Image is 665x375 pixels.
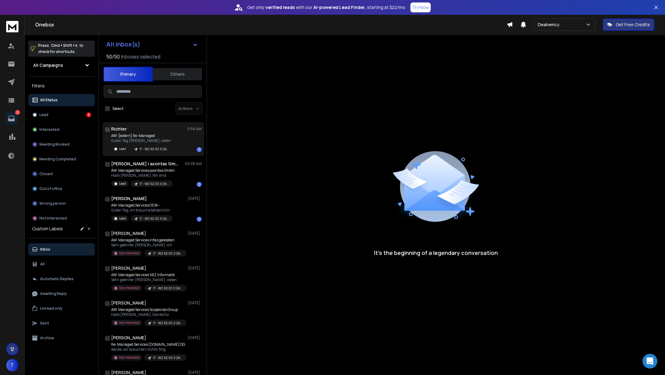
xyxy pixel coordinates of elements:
[40,247,50,252] p: Inbox
[616,22,650,28] p: Get Free Credits
[5,112,18,125] a: 3
[111,300,146,306] h1: [PERSON_NAME]
[603,18,654,31] button: Get Free Credits
[119,286,139,290] p: Not Interested
[38,42,83,55] p: Press to check for shortcuts.
[111,138,173,143] p: Guten Tag [PERSON_NAME], vielen
[119,216,126,221] p: Lead
[247,4,405,10] p: Get only with our starting at $22/mo
[111,265,146,271] h1: [PERSON_NAME]
[197,182,202,187] div: 1
[188,196,202,201] p: [DATE]
[39,171,53,176] p: Closed
[86,112,91,117] div: 3
[111,126,127,132] h1: Richter
[188,231,202,236] p: [DATE]
[28,332,95,344] button: Archive
[188,370,202,375] p: [DATE]
[40,336,54,341] p: Archive
[40,262,45,267] p: All
[111,133,173,138] p: AW: [extern] Re: Managed
[111,307,185,312] p: AW: Managed Services Scopevisio Group
[39,216,67,221] p: Not Interested
[188,300,202,305] p: [DATE]
[28,288,95,300] button: Awaiting Reply
[119,355,139,360] p: Not Interested
[28,82,95,90] h3: Filters
[111,272,185,277] p: AW: Managed Services VRZ Informatik
[643,354,657,369] div: Open Intercom Messenger
[111,196,147,202] h1: [PERSON_NAME]
[101,38,203,50] button: All Inbox(s)
[35,21,507,28] h1: Onebox
[39,201,66,206] p: Wrong person
[265,4,295,10] strong: verified leads
[111,168,175,173] p: AW: Managed Services axontas GmbH
[153,286,183,291] p: IT - WZ 62.03.0 (Managed Services)
[28,197,95,210] button: Wrong person
[106,53,120,60] span: 50 / 50
[119,181,126,186] p: Lead
[28,59,95,71] button: All Campaigns
[40,321,49,326] p: Sent
[111,230,146,236] h1: [PERSON_NAME]
[40,306,62,311] p: Unread only
[412,4,429,10] p: Try Now
[50,42,78,49] span: Cmd + Shift + k
[197,217,202,222] div: 1
[119,321,139,325] p: Not Interested
[111,277,185,282] p: Sehr geehrter [PERSON_NAME], vielen
[28,138,95,151] button: Meeting Booked
[111,347,185,352] p: danke, wir brauchen nichts. fmg
[39,186,62,191] p: Out of office
[103,67,153,82] button: Primary
[538,22,562,28] p: Dealvency
[39,112,48,117] p: Lead
[28,109,95,121] button: Lead3
[119,251,139,256] p: Not Interested
[111,203,173,208] p: AW: Managed Services OCW -
[28,258,95,270] button: All
[28,153,95,165] button: Meeting Completed
[40,98,58,103] p: All Status
[139,147,169,151] p: IT - WZ 62.03.0 (Managed Services)
[39,127,59,132] p: Interested
[374,248,498,257] p: It’s the beginning of a legendary conversation
[153,251,183,256] p: IT - WZ 62.03.0 (Managed Services)
[6,359,18,371] button: T
[188,266,202,271] p: [DATE]
[28,273,95,285] button: Automatic Replies
[111,238,185,243] p: AW: Managed Services infas geodaten
[39,142,70,147] p: Meeting Booked
[119,147,126,151] p: Lead
[28,317,95,329] button: Sent
[187,127,202,131] p: 11:56 AM
[410,2,431,12] button: Try Now
[112,106,123,111] label: Select
[313,4,366,10] strong: AI-powered Lead Finder,
[15,110,20,115] p: 3
[40,276,74,281] p: Automatic Replies
[106,41,140,47] h1: All Inbox(s)
[28,243,95,256] button: Inbox
[32,226,63,232] h3: Custom Labels
[111,312,185,317] p: Hallo [PERSON_NAME], Danke für
[28,212,95,224] button: Not Interested
[40,291,67,296] p: Awaiting Reply
[188,335,202,340] p: [DATE]
[28,302,95,315] button: Unread only
[6,21,18,32] img: logo
[111,243,185,248] p: Sehr geehrter [PERSON_NAME], ich
[139,182,169,186] p: IT - WZ 62.03.0 (Managed Services)
[28,94,95,106] button: All Status
[111,342,185,347] p: Re: Managed Services [DOMAIN_NAME] OG
[111,335,146,341] h1: [PERSON_NAME]
[28,183,95,195] button: Out of office
[153,67,202,81] button: Others
[28,123,95,136] button: Interested
[197,147,202,152] div: 1
[153,321,183,325] p: IT - WZ 62.03.0 (Managed Services)
[111,173,175,178] p: Hallo [PERSON_NAME], Wir sind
